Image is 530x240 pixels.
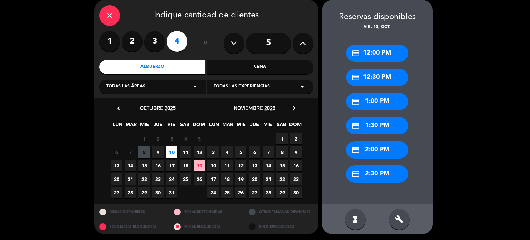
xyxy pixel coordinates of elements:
span: 27 [111,187,122,198]
span: 4 [180,133,191,144]
span: octubre 2025 [140,105,176,112]
span: MIE [235,121,247,132]
span: 26 [194,173,205,185]
div: MESAS DISPONIBLES [94,204,169,219]
i: chevron_left [115,105,122,112]
span: 30 [290,187,302,198]
div: ó [194,31,217,55]
span: 23 [290,173,302,185]
span: 24 [166,173,177,185]
span: Todas las experiencias [214,83,270,90]
span: 10 [207,160,219,171]
div: MESAS BLOQUEADAS [169,219,244,234]
span: DOM [289,121,301,132]
div: Almuerzo [99,60,206,74]
span: 15 [276,160,288,171]
div: SOLO MESAS BLOQUEADAS [94,219,169,234]
span: 5 [235,146,246,158]
span: 18 [180,160,191,171]
span: 2 [152,133,164,144]
span: 6 [111,146,122,158]
span: 16 [290,160,302,171]
span: 12 [194,146,205,158]
span: JUE [152,121,164,132]
i: credit_card [351,97,360,106]
label: 3 [144,31,165,52]
div: 2:00 PM [346,141,408,159]
span: 9 [152,146,164,158]
span: 10 [166,146,177,158]
span: MAR [222,121,233,132]
span: 20 [249,173,260,185]
span: 8 [138,146,150,158]
span: SAB [276,121,287,132]
span: 31 [166,187,177,198]
span: JUE [249,121,260,132]
span: 25 [221,187,233,198]
span: 22 [138,173,150,185]
span: 13 [111,160,122,171]
span: 28 [125,187,136,198]
i: hourglass_full [351,215,360,223]
span: 16 [152,160,164,171]
label: 4 [167,31,187,52]
i: credit_card [351,146,360,154]
span: DOM [193,121,204,132]
span: 11 [221,160,233,171]
div: 1:30 PM [346,117,408,134]
span: Todas las áreas [106,83,145,90]
span: 20 [111,173,122,185]
span: 14 [125,160,136,171]
span: noviembre 2025 [234,105,275,112]
span: 24 [207,187,219,198]
span: 12 [235,160,246,171]
i: credit_card [351,73,360,82]
div: 12:30 PM [346,69,408,86]
div: 12:00 PM [346,45,408,62]
span: 2 [290,133,302,144]
div: Cena [207,60,313,74]
i: chevron_right [291,105,298,112]
span: 21 [125,173,136,185]
span: 7 [125,146,136,158]
span: 15 [138,160,150,171]
div: Reservas disponibles [322,10,433,24]
span: LUN [208,121,220,132]
span: MAR [125,121,137,132]
i: arrow_drop_down [298,83,306,91]
span: LUN [112,121,123,132]
span: 21 [263,173,274,185]
i: credit_card [351,170,360,179]
span: 19 [194,160,205,171]
span: 17 [207,173,219,185]
span: 28 [263,187,274,198]
div: Indique cantidad de clientes [99,5,313,26]
span: VIE [166,121,177,132]
span: 8 [276,146,288,158]
span: 25 [180,173,191,185]
span: 6 [249,146,260,158]
span: 23 [152,173,164,185]
span: 5 [194,133,205,144]
span: 9 [290,146,302,158]
span: 26 [235,187,246,198]
span: 14 [263,160,274,171]
div: OTROS TAMAÑOS DIPONIBLES [244,204,318,219]
span: 7 [263,146,274,158]
span: 1 [138,133,150,144]
span: SAB [179,121,190,132]
span: 17 [166,160,177,171]
i: arrow_drop_down [191,83,199,91]
span: VIE [262,121,274,132]
span: 1 [276,133,288,144]
div: 1:00 PM [346,93,408,110]
span: 3 [207,146,219,158]
div: SIN DISPONIBILIDAD [244,219,318,234]
i: build [395,215,403,223]
label: 2 [122,31,143,52]
span: 13 [249,160,260,171]
div: MESAS RESTRINGIDAS [169,204,244,219]
span: 27 [249,187,260,198]
span: 29 [138,187,150,198]
span: 22 [276,173,288,185]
